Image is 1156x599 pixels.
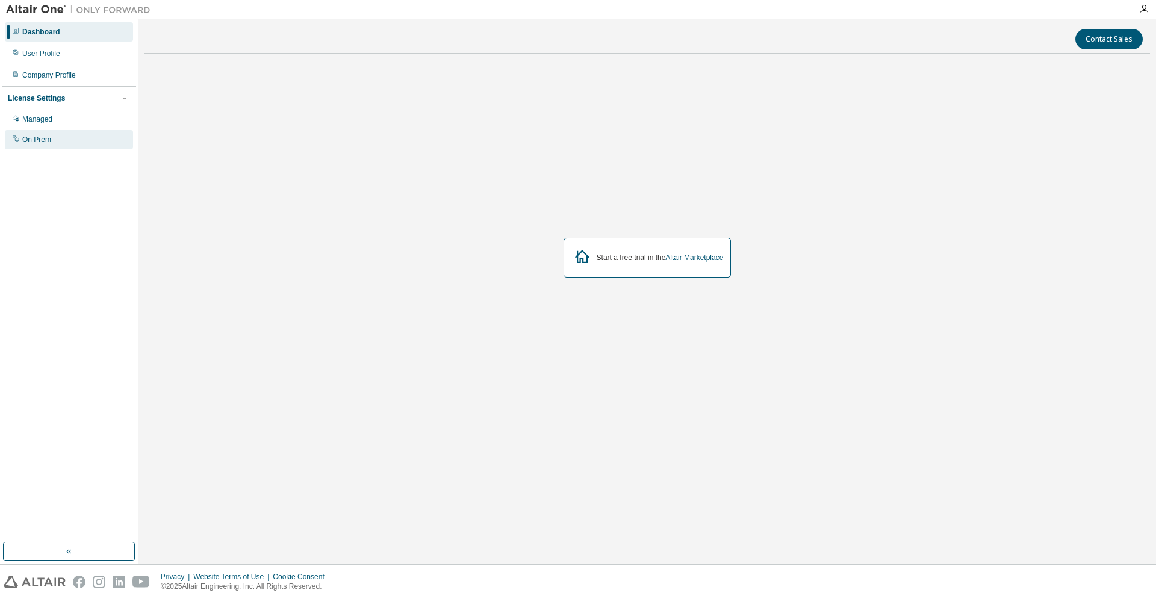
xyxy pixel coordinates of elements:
img: Altair One [6,4,157,16]
p: © 2025 Altair Engineering, Inc. All Rights Reserved. [161,582,332,592]
img: altair_logo.svg [4,576,66,588]
div: Dashboard [22,27,60,37]
div: On Prem [22,135,51,144]
button: Contact Sales [1075,29,1143,49]
img: linkedin.svg [113,576,125,588]
div: Website Terms of Use [193,572,273,582]
div: Managed [22,114,52,124]
div: Start a free trial in the [597,253,724,262]
div: License Settings [8,93,65,103]
img: youtube.svg [132,576,150,588]
div: User Profile [22,49,60,58]
img: instagram.svg [93,576,105,588]
a: Altair Marketplace [665,253,723,262]
div: Cookie Consent [273,572,331,582]
img: facebook.svg [73,576,85,588]
div: Privacy [161,572,193,582]
div: Company Profile [22,70,76,80]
